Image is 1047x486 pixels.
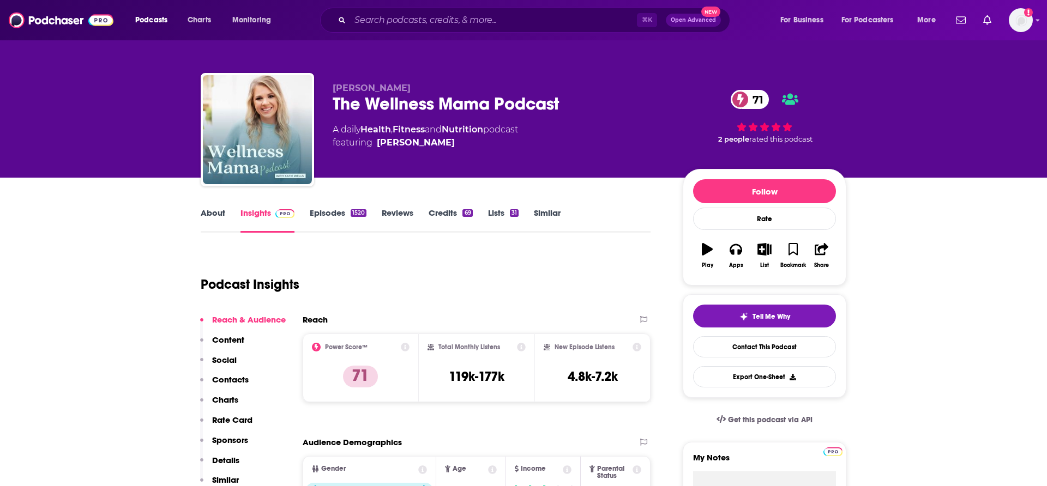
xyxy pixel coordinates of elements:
[303,314,328,325] h2: Reach
[391,124,393,135] span: ,
[721,236,750,275] button: Apps
[521,465,546,472] span: Income
[333,83,411,93] span: [PERSON_NAME]
[212,435,248,445] p: Sponsors
[128,11,182,29] button: open menu
[321,465,346,472] span: Gender
[1009,8,1033,32] span: Logged in as megcassidy
[637,13,657,27] span: ⌘ K
[780,13,823,28] span: For Business
[760,262,769,269] div: List
[240,208,294,233] a: InsightsPodchaser Pro
[671,17,716,23] span: Open Advanced
[200,314,286,335] button: Reach & Audience
[693,208,836,230] div: Rate
[702,262,713,269] div: Play
[212,335,244,345] p: Content
[212,355,237,365] p: Social
[488,208,519,233] a: Lists31
[201,208,225,233] a: About
[200,435,248,455] button: Sponsors
[200,415,252,435] button: Rate Card
[910,11,949,29] button: open menu
[841,13,894,28] span: For Podcasters
[693,305,836,327] button: tell me why sparkleTell Me Why
[780,262,806,269] div: Bookmark
[731,90,769,109] a: 71
[1009,8,1033,32] img: User Profile
[438,343,500,351] h2: Total Monthly Listens
[823,447,843,456] img: Podchaser Pro
[718,135,749,143] span: 2 people
[979,11,996,29] a: Show notifications dropdown
[360,124,391,135] a: Health
[814,262,829,269] div: Share
[449,368,504,385] h3: 119k-177k
[739,312,748,321] img: tell me why sparkle
[180,11,218,29] a: Charts
[693,336,836,357] a: Contact This Podcast
[742,90,769,109] span: 71
[188,13,211,28] span: Charts
[823,446,843,456] a: Pro website
[808,236,836,275] button: Share
[708,406,821,433] a: Get this podcast via API
[462,209,472,217] div: 69
[200,394,238,415] button: Charts
[568,368,618,385] h3: 4.8k-7.2k
[555,343,615,351] h2: New Episode Listens
[693,236,721,275] button: Play
[212,475,239,485] p: Similar
[232,13,271,28] span: Monitoring
[377,136,455,149] a: Katie Wells
[728,415,813,424] span: Get this podcast via API
[834,11,910,29] button: open menu
[393,124,425,135] a: Fitness
[729,262,743,269] div: Apps
[333,136,518,149] span: featuring
[773,11,837,29] button: open menu
[693,179,836,203] button: Follow
[382,208,413,233] a: Reviews
[333,123,518,149] div: A daily podcast
[200,335,244,355] button: Content
[666,14,721,27] button: Open AdvancedNew
[200,374,249,394] button: Contacts
[325,343,368,351] h2: Power Score™
[330,8,741,33] div: Search podcasts, credits, & more...
[343,366,378,387] p: 71
[917,13,936,28] span: More
[203,75,312,184] img: The Wellness Mama Podcast
[753,312,790,321] span: Tell Me Why
[212,374,249,385] p: Contacts
[453,465,466,472] span: Age
[135,13,167,28] span: Podcasts
[597,465,631,479] span: Parental Status
[200,355,237,375] button: Social
[9,10,113,31] img: Podchaser - Follow, Share and Rate Podcasts
[693,452,836,471] label: My Notes
[750,236,779,275] button: List
[351,209,366,217] div: 1520
[212,314,286,325] p: Reach & Audience
[442,124,483,135] a: Nutrition
[212,415,252,425] p: Rate Card
[952,11,970,29] a: Show notifications dropdown
[303,437,402,447] h2: Audience Demographics
[225,11,285,29] button: open menu
[429,208,472,233] a: Credits69
[425,124,442,135] span: and
[201,276,299,293] h1: Podcast Insights
[701,7,721,17] span: New
[310,208,366,233] a: Episodes1520
[1009,8,1033,32] button: Show profile menu
[693,366,836,387] button: Export One-Sheet
[749,135,813,143] span: rated this podcast
[510,209,519,217] div: 31
[212,455,239,465] p: Details
[212,394,238,405] p: Charts
[275,209,294,218] img: Podchaser Pro
[779,236,807,275] button: Bookmark
[200,455,239,475] button: Details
